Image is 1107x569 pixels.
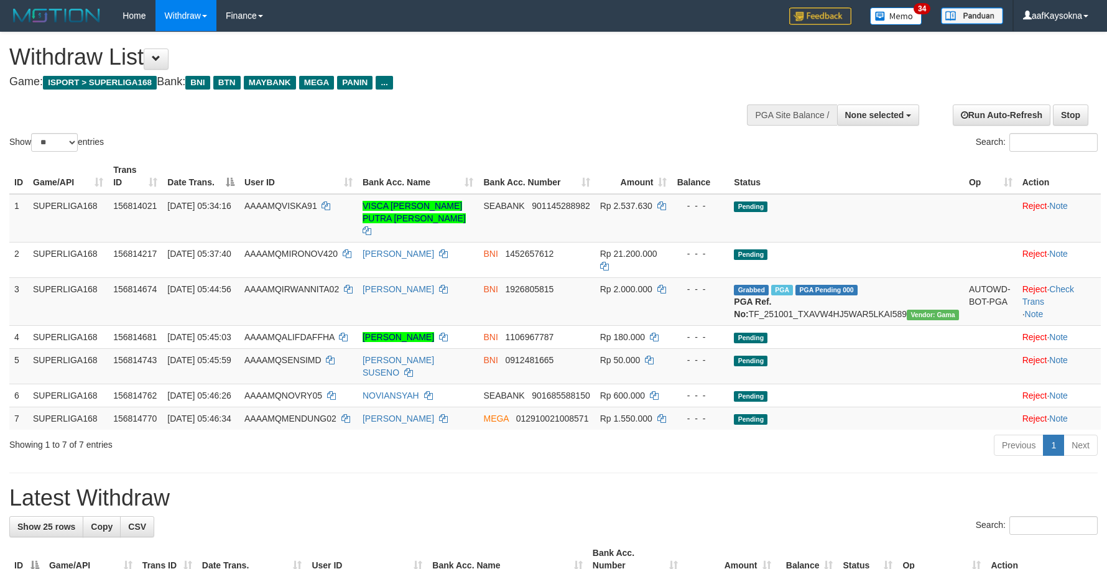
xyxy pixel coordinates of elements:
h1: Withdraw List [9,45,726,70]
span: PANIN [337,76,373,90]
div: - - - [677,354,724,366]
td: 1 [9,194,28,243]
a: VISCA [PERSON_NAME] PUTRA [PERSON_NAME] [363,201,466,223]
span: BNI [483,249,498,259]
span: Copy 012910021008571 to clipboard [516,414,589,423]
a: Show 25 rows [9,516,83,537]
h4: Game: Bank: [9,76,726,88]
span: Rp 21.200.000 [600,249,657,259]
input: Search: [1009,516,1098,535]
div: PGA Site Balance / [747,104,836,126]
span: Pending [734,249,767,260]
span: 156814217 [113,249,157,259]
a: Reject [1022,414,1047,423]
span: ISPORT > SUPERLIGA168 [43,76,157,90]
a: 1 [1043,435,1064,456]
span: Marked by aafphoenmanit [771,285,793,295]
h1: Latest Withdraw [9,486,1098,511]
td: 4 [9,325,28,348]
span: 156814674 [113,284,157,294]
span: [DATE] 05:34:16 [167,201,231,211]
img: Feedback.jpg [789,7,851,25]
th: Action [1017,159,1101,194]
span: BNI [483,332,498,342]
th: Amount: activate to sort column ascending [595,159,672,194]
td: · [1017,384,1101,407]
a: Reject [1022,249,1047,259]
span: Vendor URL: https://trx31.1velocity.biz [907,310,959,320]
td: · [1017,407,1101,430]
a: Next [1063,435,1098,456]
span: 156814681 [113,332,157,342]
span: Copy 0912481665 to clipboard [506,355,554,365]
div: - - - [677,331,724,343]
span: AAAAMQVISKA91 [244,201,317,211]
span: 156814770 [113,414,157,423]
span: SEABANK [483,201,524,211]
span: Pending [734,414,767,425]
td: · [1017,325,1101,348]
input: Search: [1009,133,1098,152]
a: Note [1049,249,1068,259]
span: Copy [91,522,113,532]
th: Op: activate to sort column ascending [964,159,1017,194]
span: [DATE] 05:46:34 [167,414,231,423]
th: Trans ID: activate to sort column ascending [108,159,162,194]
span: Show 25 rows [17,522,75,532]
a: Previous [994,435,1044,456]
td: SUPERLIGA168 [28,348,108,384]
span: MEGA [483,414,508,423]
span: [DATE] 05:45:03 [167,332,231,342]
span: SEABANK [483,391,524,400]
th: Date Trans.: activate to sort column descending [162,159,239,194]
td: · · [1017,277,1101,325]
a: [PERSON_NAME] [363,249,434,259]
img: Button%20Memo.svg [870,7,922,25]
a: Reject [1022,355,1047,365]
span: AAAAMQMIRONOV420 [244,249,338,259]
div: - - - [677,389,724,402]
button: None selected [837,104,920,126]
td: · [1017,194,1101,243]
td: 7 [9,407,28,430]
span: CSV [128,522,146,532]
th: User ID: activate to sort column ascending [239,159,358,194]
a: [PERSON_NAME] [363,414,434,423]
a: Stop [1053,104,1088,126]
span: AAAAMQNOVRY05 [244,391,322,400]
td: SUPERLIGA168 [28,194,108,243]
span: Rp 1.550.000 [600,414,652,423]
th: ID [9,159,28,194]
span: PGA Pending [795,285,858,295]
span: AAAAMQALIFDAFFHA [244,332,335,342]
span: Rp 2.000.000 [600,284,652,294]
td: 3 [9,277,28,325]
th: Bank Acc. Number: activate to sort column ascending [478,159,595,194]
span: 156814743 [113,355,157,365]
a: Note [1049,391,1068,400]
a: Note [1049,414,1068,423]
span: Copy 1926805815 to clipboard [506,284,554,294]
a: [PERSON_NAME] SUSENO [363,355,434,377]
span: BNI [483,355,498,365]
span: Grabbed [734,285,769,295]
td: AUTOWD-BOT-PGA [964,277,1017,325]
b: PGA Ref. No: [734,297,771,319]
td: SUPERLIGA168 [28,277,108,325]
span: 156814762 [113,391,157,400]
td: SUPERLIGA168 [28,407,108,430]
span: [DATE] 05:37:40 [167,249,231,259]
span: MEGA [299,76,335,90]
span: BTN [213,76,241,90]
div: - - - [677,412,724,425]
td: · [1017,242,1101,277]
span: BNI [185,76,210,90]
th: Bank Acc. Name: activate to sort column ascending [358,159,479,194]
td: TF_251001_TXAVW4HJ5WAR5LKAI589 [729,277,964,325]
span: Rp 2.537.630 [600,201,652,211]
span: [DATE] 05:46:26 [167,391,231,400]
th: Balance [672,159,729,194]
td: 2 [9,242,28,277]
a: Note [1049,355,1068,365]
td: · [1017,348,1101,384]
